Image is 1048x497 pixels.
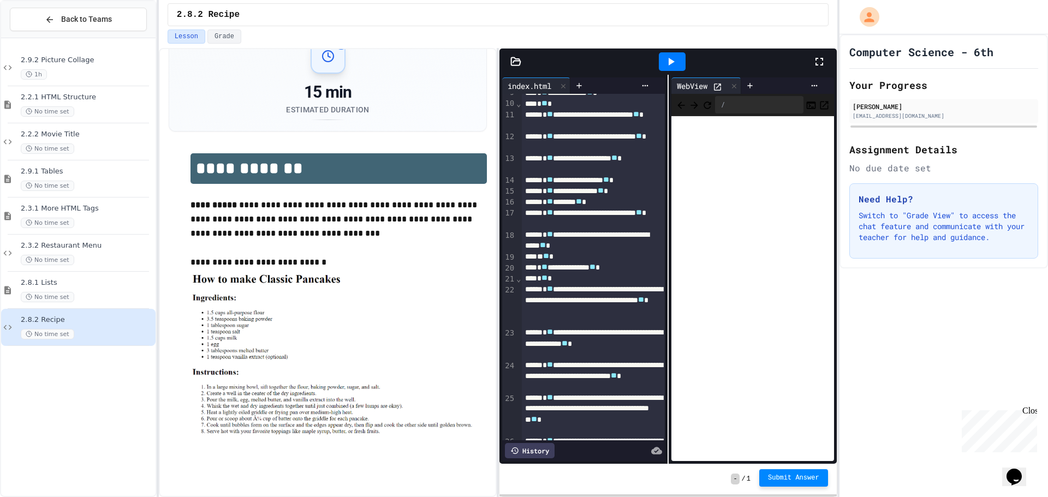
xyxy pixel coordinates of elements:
[671,77,741,94] div: WebView
[671,116,834,462] iframe: Web Preview
[859,193,1029,206] h3: Need Help?
[21,69,47,80] span: 1h
[502,77,570,94] div: index.html
[168,29,205,44] button: Lesson
[849,161,1038,175] div: No due date set
[502,252,516,263] div: 19
[731,474,739,484] span: -
[502,80,557,92] div: index.html
[21,241,153,250] span: 2.3.2 Restaurant Menu
[505,443,555,458] div: History
[502,230,516,252] div: 18
[1002,453,1037,486] iframe: chat widget
[286,104,369,115] div: Estimated Duration
[676,98,687,111] span: Back
[4,4,75,69] div: Chat with us now!Close
[849,44,993,59] h1: Computer Science - 6th
[502,393,516,436] div: 25
[689,98,700,111] span: Forward
[502,131,516,153] div: 12
[759,469,828,487] button: Submit Answer
[516,274,521,283] span: Fold line
[21,106,74,117] span: No time set
[849,77,1038,93] h2: Your Progress
[21,255,74,265] span: No time set
[516,99,521,108] span: Fold line
[747,475,751,483] span: 1
[21,218,74,228] span: No time set
[502,436,516,469] div: 26
[853,101,1035,111] div: [PERSON_NAME]
[502,186,516,197] div: 15
[502,98,516,109] div: 10
[177,8,240,21] span: 2.8.2 Recipe
[502,361,516,393] div: 24
[819,98,830,111] button: Open in new tab
[21,181,74,191] span: No time set
[502,274,516,285] div: 21
[849,142,1038,157] h2: Assignment Details
[502,208,516,230] div: 17
[21,329,74,339] span: No time set
[502,175,516,186] div: 14
[502,153,516,175] div: 13
[21,167,153,176] span: 2.9.1 Tables
[21,56,153,65] span: 2.9.2 Picture Collage
[671,80,713,92] div: WebView
[768,474,819,482] span: Submit Answer
[957,406,1037,452] iframe: chat widget
[806,98,817,111] button: Console
[502,285,516,328] div: 22
[61,14,112,25] span: Back to Teams
[21,143,74,154] span: No time set
[702,98,713,111] button: Refresh
[207,29,241,44] button: Grade
[853,112,1035,120] div: [EMAIL_ADDRESS][DOMAIN_NAME]
[859,210,1029,243] p: Switch to "Grade View" to access the chat feature and communicate with your teacher for help and ...
[21,204,153,213] span: 2.3.1 More HTML Tags
[742,475,746,483] span: /
[21,278,153,288] span: 2.8.1 Lists
[848,4,882,29] div: My Account
[502,110,516,131] div: 11
[715,96,803,113] div: /
[21,315,153,325] span: 2.8.2 Recipe
[21,130,153,139] span: 2.2.2 Movie Title
[286,82,369,102] div: 15 min
[502,197,516,208] div: 16
[21,93,153,102] span: 2.2.1 HTML Structure
[21,292,74,302] span: No time set
[502,263,516,274] div: 20
[502,328,516,361] div: 23
[10,8,147,31] button: Back to Teams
